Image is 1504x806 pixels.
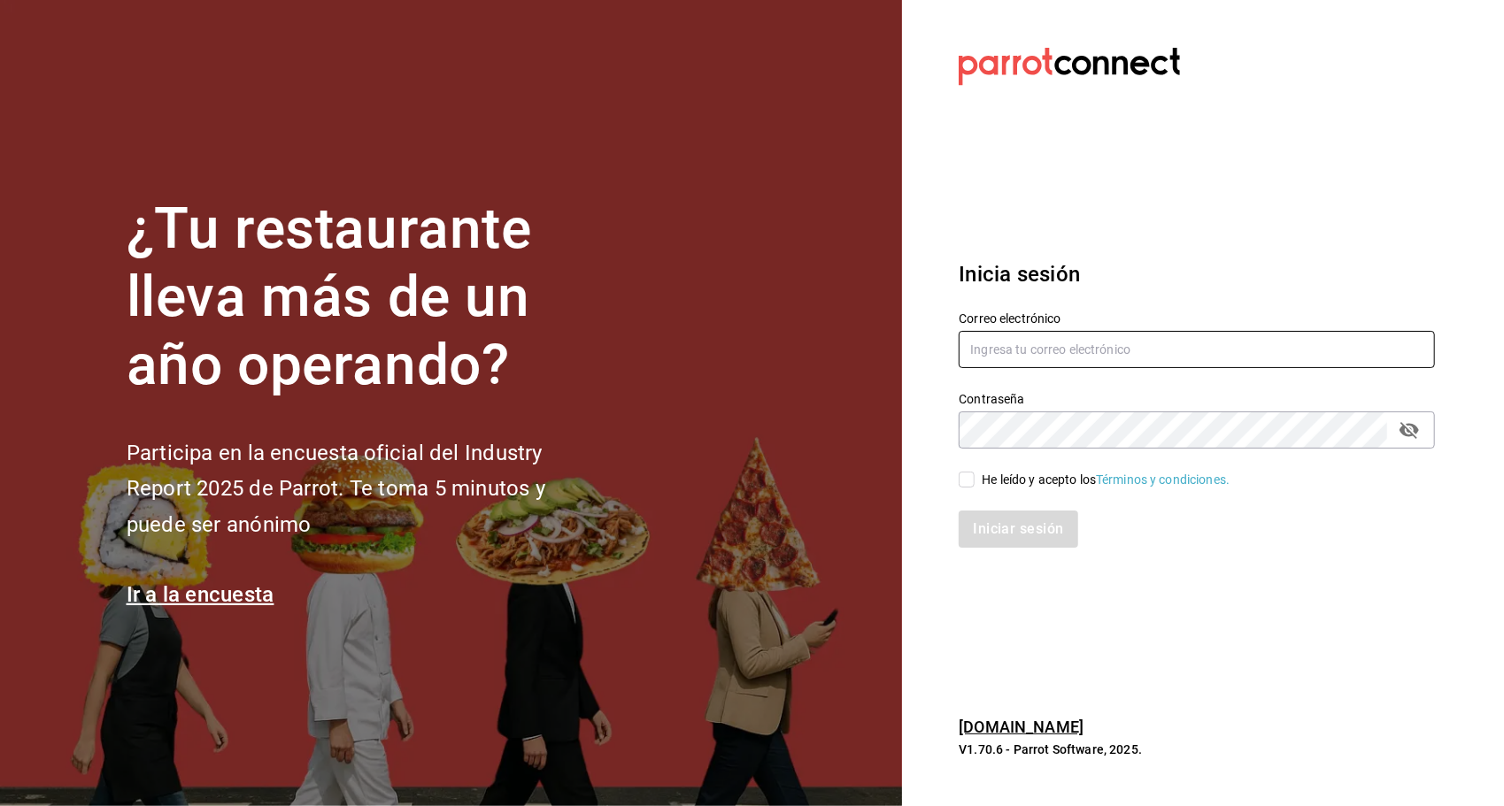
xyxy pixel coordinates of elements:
label: Correo electrónico [959,313,1435,326]
a: Términos y condiciones. [1096,472,1230,487]
p: V1.70.6 - Parrot Software, 2025. [959,741,1435,758]
h1: ¿Tu restaurante lleva más de un año operando? [127,196,605,399]
input: Ingresa tu correo electrónico [959,331,1435,368]
label: Contraseña [959,394,1435,406]
div: He leído y acepto los [982,471,1230,489]
button: passwordField [1394,415,1424,445]
h3: Inicia sesión [959,258,1435,290]
h2: Participa en la encuesta oficial del Industry Report 2025 de Parrot. Te toma 5 minutos y puede se... [127,435,605,543]
a: [DOMAIN_NAME] [959,718,1084,736]
a: Ir a la encuesta [127,582,274,607]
